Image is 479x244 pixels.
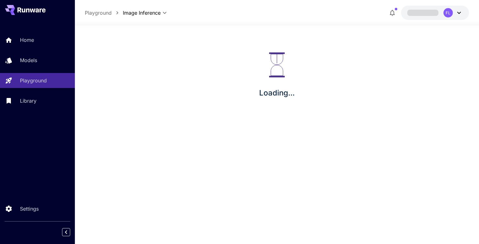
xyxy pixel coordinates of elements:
[62,228,70,236] button: Collapse sidebar
[20,56,37,64] p: Models
[20,77,47,84] p: Playground
[123,9,161,17] span: Image Inference
[85,9,112,17] a: Playground
[401,6,469,20] button: FL
[259,87,295,99] p: Loading...
[20,205,39,212] p: Settings
[443,8,453,17] div: FL
[20,97,36,105] p: Library
[67,227,75,238] div: Collapse sidebar
[20,36,34,44] p: Home
[85,9,123,17] nav: breadcrumb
